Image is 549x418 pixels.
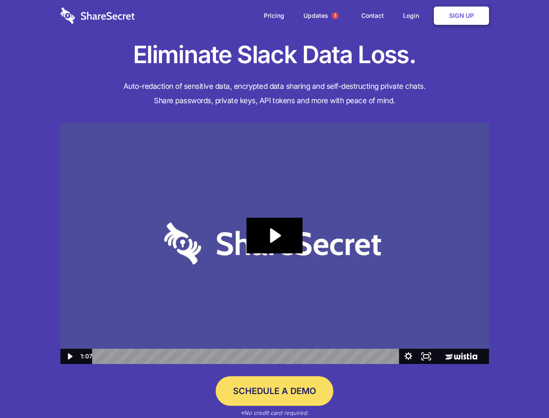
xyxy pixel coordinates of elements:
a: Contact [353,2,393,29]
a: Pricing [255,2,293,29]
img: Sharesecret [60,123,489,364]
iframe: Drift Widget Chat Controller [506,374,539,408]
h1: Eliminate Slack Data Loss. [60,39,489,71]
h4: Auto-redaction of sensitive data, encrypted data sharing and self-destructing private chats. Shar... [60,79,489,108]
img: logo-wordmark-white-trans-d4663122ce5f474addd5e946df7df03e33cb6a1c49d2221995e7729f52c070b2.svg [60,7,135,24]
button: Play Video [60,349,78,364]
a: Login [394,2,432,29]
